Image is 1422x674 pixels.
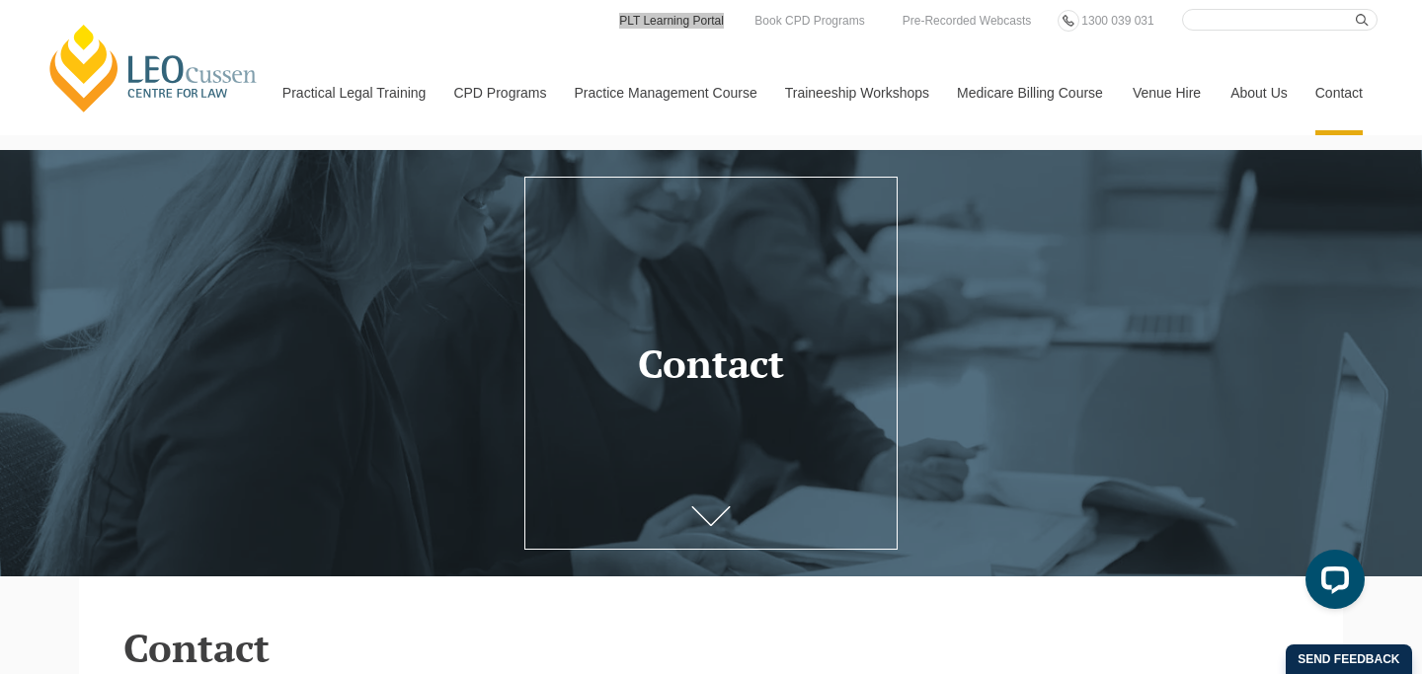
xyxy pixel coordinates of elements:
a: Practical Legal Training [268,50,439,135]
a: Pre-Recorded Webcasts [898,10,1037,32]
a: Contact [1301,50,1378,135]
a: About Us [1216,50,1301,135]
a: CPD Programs [438,50,559,135]
a: Book CPD Programs [750,10,869,32]
h2: Contact [123,626,1299,669]
a: [PERSON_NAME] Centre for Law [44,22,263,114]
a: Traineeship Workshops [770,50,942,135]
a: Venue Hire [1118,50,1216,135]
a: Medicare Billing Course [942,50,1118,135]
a: Practice Management Course [560,50,770,135]
a: PLT Learning Portal [614,10,729,32]
a: 1300 039 031 [1076,10,1158,32]
h1: Contact [540,341,882,385]
span: 1300 039 031 [1081,14,1153,28]
iframe: LiveChat chat widget [1290,542,1373,625]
